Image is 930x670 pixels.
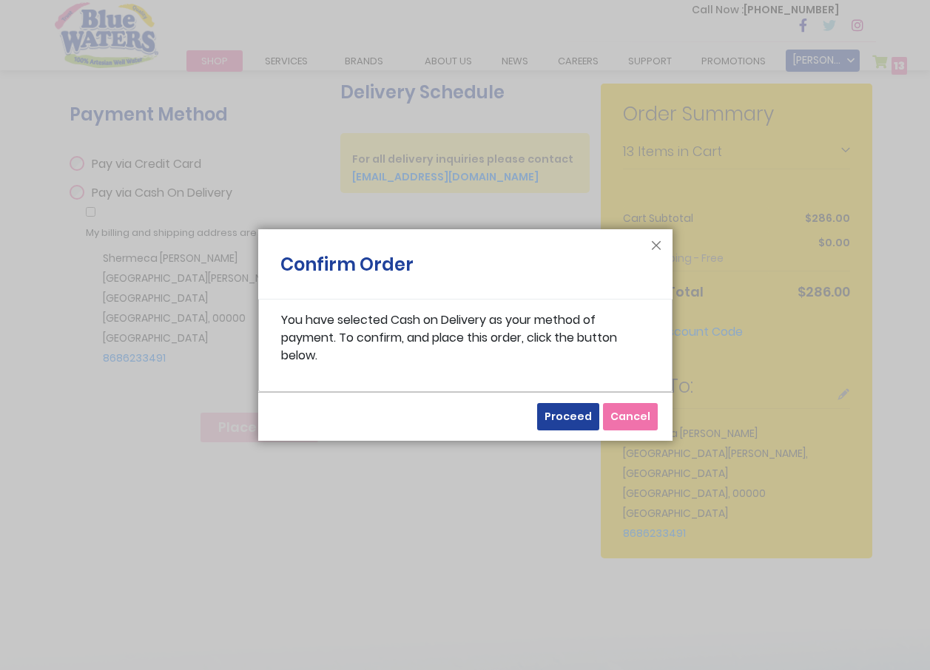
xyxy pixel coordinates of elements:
[281,311,650,365] p: You have selected Cash on Delivery as your method of payment. To confirm, and place this order, c...
[610,409,650,424] span: Cancel
[537,403,599,430] button: Proceed
[603,403,658,430] button: Cancel
[280,251,414,285] h1: Confirm Order
[545,409,592,424] span: Proceed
